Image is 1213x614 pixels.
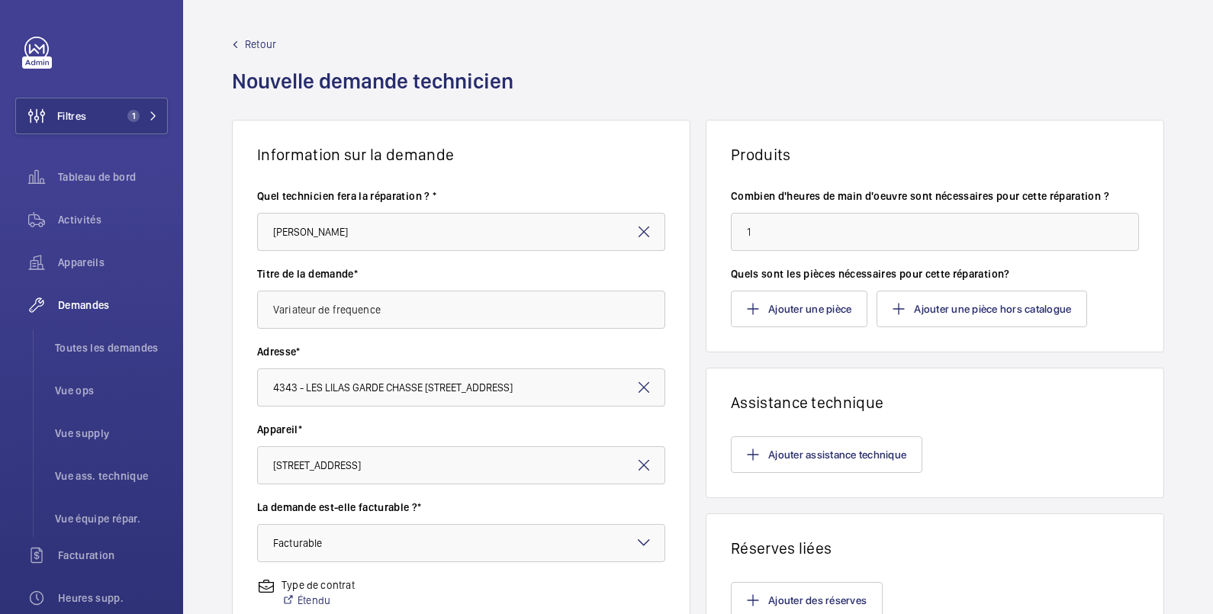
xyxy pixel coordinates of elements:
input: Tapez le nombre d'heure [731,213,1139,251]
span: Toutes les demandes [55,340,168,355]
span: Tableau de bord [58,169,168,185]
h1: Produits [731,145,1139,164]
label: Adresse* [257,344,665,359]
label: Combien d'heures de main d'oeuvre sont nécessaires pour cette réparation ? [731,188,1139,204]
label: Titre de la demande* [257,266,665,281]
label: Quel technicien fera la réparation ? * [257,188,665,204]
input: Entrez l'adresse [257,368,665,407]
p: Type de contrat [282,577,355,593]
span: Vue équipe répar. [55,511,168,526]
span: Vue supply [55,426,168,441]
h1: Réserves liées [731,538,1139,558]
label: La demande est-elle facturable ?* [257,500,665,515]
button: Ajouter assistance technique [731,436,922,473]
label: Quels sont les pièces nécessaires pour cette réparation? [731,266,1139,281]
span: Appareils [58,255,168,270]
span: Vue ass. technique [55,468,168,484]
span: Facturation [58,548,168,563]
input: Sélectionner le technicien [257,213,665,251]
h1: Nouvelle demande technicien [232,67,523,120]
input: Entrez l'appareil [257,446,665,484]
button: Filtres1 [15,98,168,134]
h1: Information sur la demande [257,145,665,164]
h1: Assistance technique [731,393,1139,412]
span: Facturable [273,537,322,549]
button: Ajouter une pièce hors catalogue [877,291,1087,327]
span: Demandes [58,297,168,313]
span: 1 [127,110,140,122]
span: Vue ops [55,383,168,398]
span: Filtres [57,108,86,124]
label: Appareil* [257,422,665,437]
span: Retour [245,37,276,52]
a: Étendu [282,593,355,608]
span: Activités [58,212,168,227]
span: Heures supp. [58,590,168,606]
button: Ajouter une pièce [731,291,867,327]
input: Tapez le titre de la demande [257,291,665,329]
